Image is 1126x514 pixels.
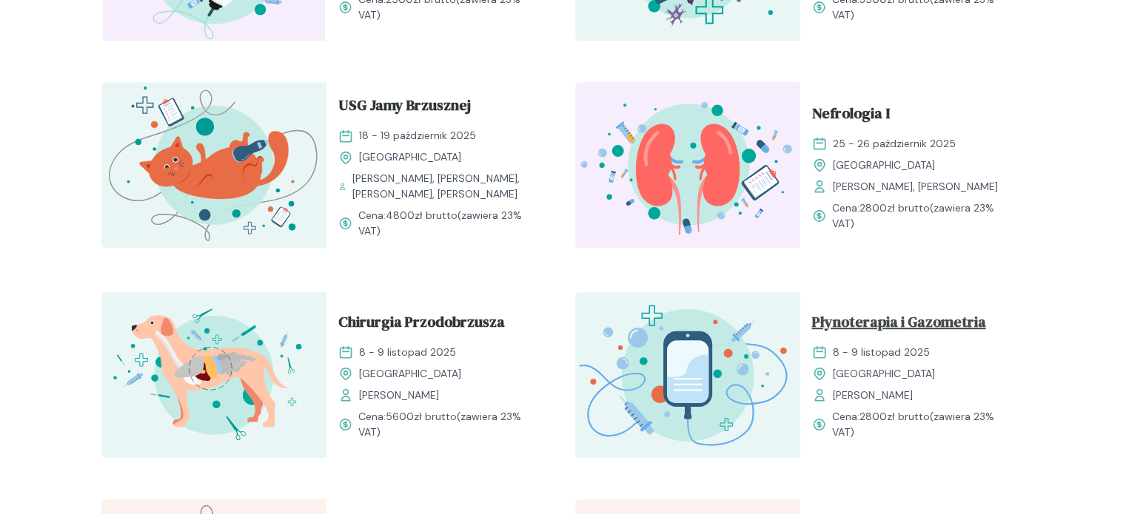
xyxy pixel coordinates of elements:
[833,366,935,382] span: [GEOGRAPHIC_DATA]
[359,149,461,165] span: [GEOGRAPHIC_DATA]
[338,311,505,339] span: Chirurgia Przodobrzusza
[338,94,540,122] a: USG Jamy Brzusznej
[338,94,471,122] span: USG Jamy Brzusznej
[832,200,1013,231] span: Cena: (zawiera 23% VAT)
[832,409,1013,440] span: Cena: (zawiera 23% VAT)
[812,311,986,339] span: Płynoterapia i Gazometria
[359,388,439,403] span: [PERSON_NAME]
[812,102,890,130] span: Nefrologia I
[575,82,800,248] img: ZpbSsR5LeNNTxNrh_Nefro_T.svg
[352,171,540,202] span: [PERSON_NAME], [PERSON_NAME], [PERSON_NAME], [PERSON_NAME]
[359,128,476,143] span: 18 - 19 październik 2025
[101,292,326,458] img: ZpbG-B5LeNNTxNnI_ChiruJB_T.svg
[386,410,457,423] span: 5600 zł brutto
[812,102,1013,130] a: Nefrologia I
[859,201,930,214] span: 2800 zł brutto
[358,208,540,239] span: Cena: (zawiera 23% VAT)
[833,158,935,173] span: [GEOGRAPHIC_DATA]
[101,82,326,248] img: ZpbG_h5LeNNTxNnP_USG_JB_T.svg
[859,410,930,423] span: 2800 zł brutto
[833,345,930,360] span: 8 - 9 listopad 2025
[359,366,461,382] span: [GEOGRAPHIC_DATA]
[812,311,1013,339] a: Płynoterapia i Gazometria
[833,388,913,403] span: [PERSON_NAME]
[338,311,540,339] a: Chirurgia Przodobrzusza
[575,292,800,458] img: Zpay8B5LeNNTxNg0_P%C5%82ynoterapia_T.svg
[386,209,458,222] span: 4800 zł brutto
[833,136,956,152] span: 25 - 26 październik 2025
[358,409,540,440] span: Cena: (zawiera 23% VAT)
[833,179,998,195] span: [PERSON_NAME], [PERSON_NAME]
[359,345,456,360] span: 8 - 9 listopad 2025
